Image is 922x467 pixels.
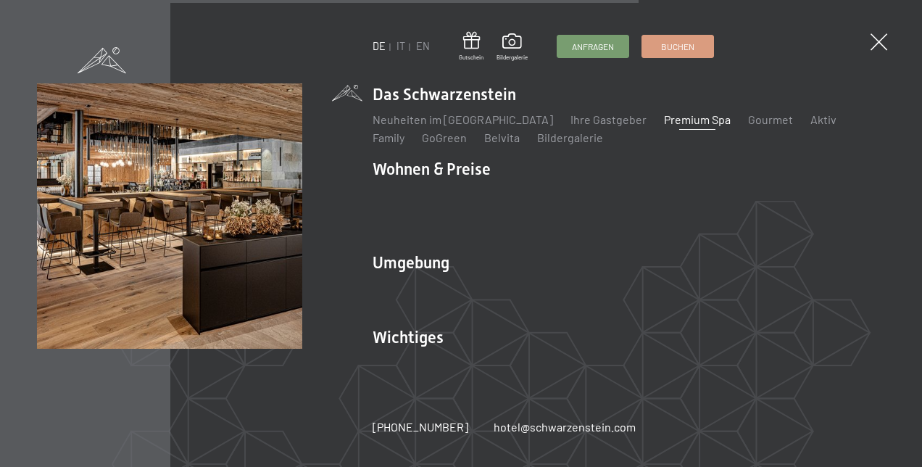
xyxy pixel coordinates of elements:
[557,36,628,57] a: Anfragen
[373,131,404,144] a: Family
[570,112,647,126] a: Ihre Gastgeber
[537,131,603,144] a: Bildergalerie
[396,40,405,52] a: IT
[459,54,483,62] span: Gutschein
[661,41,694,53] span: Buchen
[497,54,528,62] span: Bildergalerie
[572,41,614,53] span: Anfragen
[664,112,731,126] a: Premium Spa
[810,112,836,126] a: Aktiv
[484,131,520,144] a: Belvita
[373,419,468,435] a: [PHONE_NUMBER]
[373,420,468,434] span: [PHONE_NUMBER]
[422,131,467,144] a: GoGreen
[373,40,386,52] a: DE
[373,112,553,126] a: Neuheiten im [GEOGRAPHIC_DATA]
[494,419,636,435] a: hotel@schwarzenstein.com
[416,40,430,52] a: EN
[642,36,713,57] a: Buchen
[459,32,483,62] a: Gutschein
[497,33,528,61] a: Bildergalerie
[748,112,793,126] a: Gourmet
